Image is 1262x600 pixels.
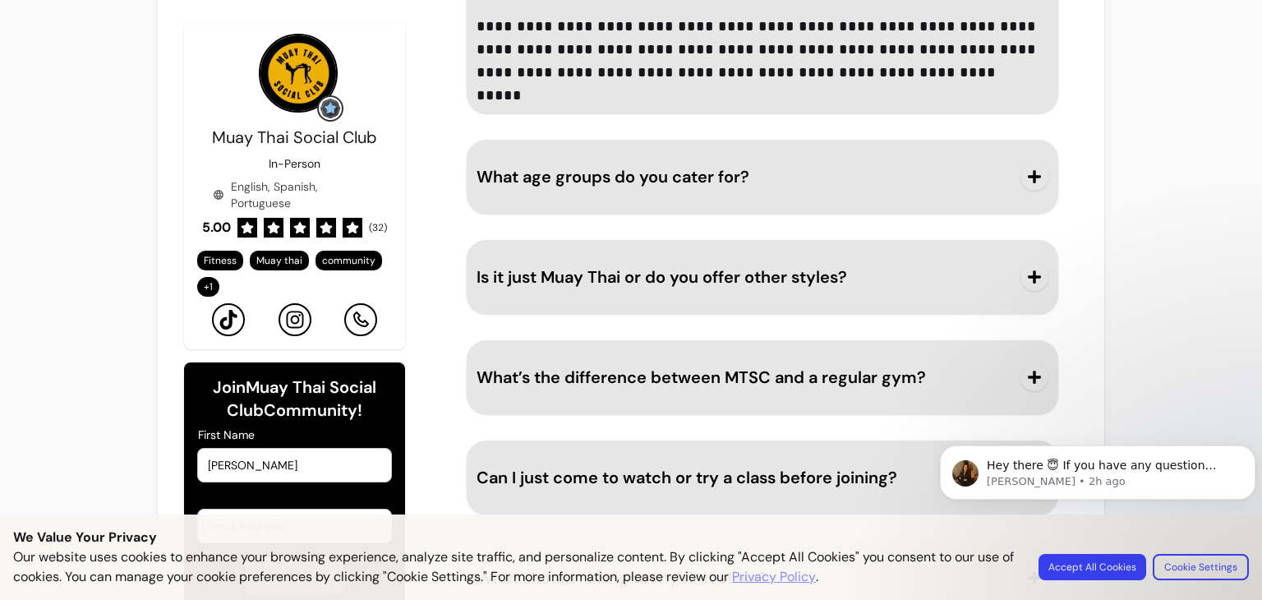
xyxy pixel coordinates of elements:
[13,547,1019,587] p: Our website uses cookies to enhance your browsing experience, analyze site traffic, and personali...
[212,127,377,148] span: Muay Thai Social Club
[208,457,381,473] input: First Name
[198,427,255,442] span: First Name
[204,254,237,267] span: Fitness
[477,250,1048,304] button: Is it just Muay Thai or do you offer other styles?
[477,467,897,488] span: Can I just come to watch or try a class before joining?
[197,376,392,422] h6: Join Muay Thai Social Club Community!
[202,218,231,238] span: 5.00
[477,367,926,388] span: What’s the difference between MTSC and a regular gym?
[477,450,1048,505] button: Can I just come to watch or try a class before joining?
[269,155,320,172] p: In-Person
[259,34,338,113] img: Provider image
[13,528,1249,547] p: We Value Your Privacy
[732,567,816,587] a: Privacy Policy
[320,99,340,118] img: Grow
[933,411,1262,592] iframe: Intercom notifications message
[213,178,377,211] div: English, Spanish, Portuguese
[200,280,216,293] span: + 1
[477,350,1048,404] button: What’s the difference between MTSC and a regular gym?
[369,221,387,234] span: ( 32 )
[477,166,749,187] span: What age groups do you cater for?
[477,150,1048,204] button: What age groups do you cater for?
[477,266,847,288] span: Is it just Muay Thai or do you offer other styles?
[256,254,302,267] span: Muay thai
[322,254,375,267] span: community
